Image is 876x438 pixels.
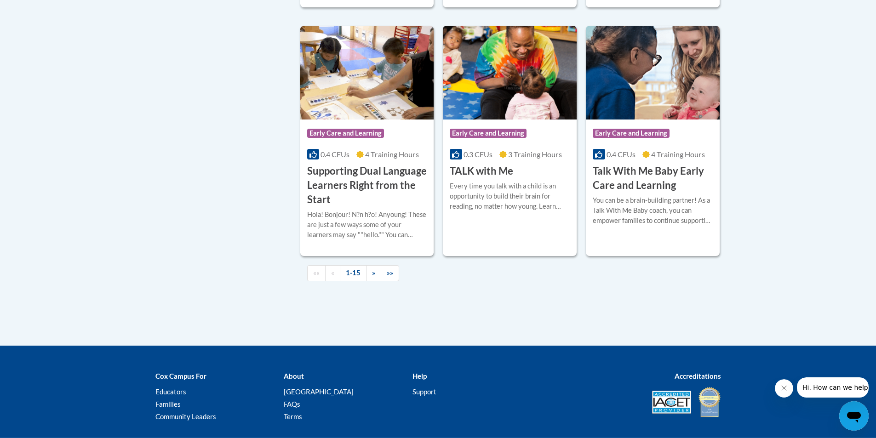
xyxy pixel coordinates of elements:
a: [GEOGRAPHIC_DATA] [284,387,354,396]
span: 0.3 CEUs [464,150,492,159]
span: »» [387,269,393,277]
a: Previous [325,265,340,281]
b: Accreditations [675,372,721,380]
a: Community Leaders [155,412,216,421]
a: Support [412,387,436,396]
span: Early Care and Learning [307,129,384,138]
b: Help [412,372,427,380]
img: IDA® Accredited [698,386,721,418]
h3: Talk With Me Baby Early Care and Learning [593,164,713,193]
a: Begining [307,265,326,281]
a: Course LogoEarly Care and Learning0.3 CEUs3 Training Hours TALK with MeEvery time you talk with a... [443,26,577,256]
img: Course Logo [443,26,577,119]
span: 4 Training Hours [651,150,705,159]
a: FAQs [284,400,300,408]
h3: TALK with Me [450,164,513,178]
img: Accredited IACET® Provider [652,391,691,414]
span: 0.4 CEUs [321,150,349,159]
span: Early Care and Learning [593,129,670,138]
span: «« [313,269,320,277]
a: Educators [155,387,186,396]
span: 4 Training Hours [365,150,419,159]
iframe: Message from company [797,377,869,398]
span: « [331,269,334,277]
b: Cox Campus For [155,372,206,380]
div: Hola! Bonjour! N?n h?o! Anyoung! These are just a few ways some of your learners may say ""hello.... [307,210,427,240]
iframe: Button to launch messaging window [839,401,869,431]
a: Families [155,400,181,408]
span: » [372,269,375,277]
img: Course Logo [586,26,720,119]
img: Course Logo [300,26,434,119]
span: 0.4 CEUs [607,150,636,159]
div: Every time you talk with a child is an opportunity to build their brain for reading, no matter ho... [450,181,570,211]
a: Course LogoEarly Care and Learning0.4 CEUs4 Training Hours Supporting Dual Language Learners Righ... [300,26,434,256]
b: About [284,372,304,380]
a: 1-15 [340,265,366,281]
span: 3 Training Hours [508,150,562,159]
span: Early Care and Learning [450,129,527,138]
a: Course LogoEarly Care and Learning0.4 CEUs4 Training Hours Talk With Me Baby Early Care and Learn... [586,26,720,256]
span: Hi. How can we help? [6,6,74,14]
a: Next [366,265,381,281]
h3: Supporting Dual Language Learners Right from the Start [307,164,427,206]
div: You can be a brain-building partner! As a Talk With Me Baby coach, you can empower families to co... [593,195,713,226]
iframe: Close message [775,379,793,398]
a: End [381,265,399,281]
a: Terms [284,412,302,421]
